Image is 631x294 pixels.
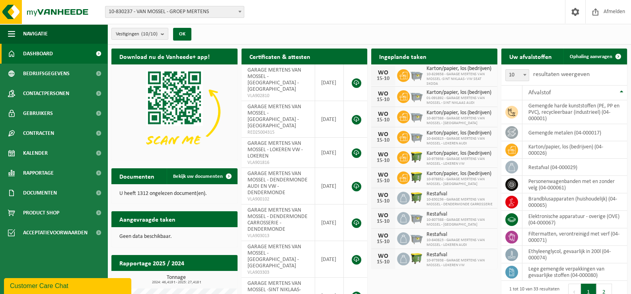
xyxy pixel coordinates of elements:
span: 10-978852 - GARAGE MERTENS VAN MOSSEL - [GEOGRAPHIC_DATA] [427,177,493,187]
span: RED25004315 [247,129,309,136]
span: Afvalstof [528,90,551,96]
label: resultaten weergeven [533,71,590,78]
span: 01-091892 - GARAGE MERTENS VAN MOSSEL - SINT NIKLAAS AUDI [427,96,493,105]
div: WO [375,233,391,239]
div: 15-10 [375,199,391,204]
div: WO [375,253,391,259]
span: Karton/papier, los (bedrijven) [427,66,493,72]
img: WB-2500-GAL-GY-01 [410,130,423,143]
span: GARAGE MERTENS VAN MOSSEL - [GEOGRAPHIC_DATA] - [GEOGRAPHIC_DATA] [247,67,301,92]
span: VLA903013 [247,233,309,239]
span: 10-807388 - GARAGE MERTENS VAN MOSSEL - [GEOGRAPHIC_DATA] [427,116,493,126]
img: WB-2500-GAL-GY-01 [410,109,423,123]
div: 15-10 [375,76,391,82]
span: Navigatie [23,24,48,44]
span: Karton/papier, los (bedrijven) [427,90,493,96]
td: brandblusapparaten (huishoudelijk) (04-000065) [522,193,627,211]
iframe: chat widget [4,276,133,294]
span: 10-973938 - GARAGE MERTENS VAN MOSSEL - LOKEREN VW [427,157,493,166]
span: Restafval [427,232,493,238]
img: WB-1100-HPE-GN-50 [410,170,423,184]
td: elektronische apparatuur - overige (OVE) (04-000067) [522,211,627,228]
div: WO [375,91,391,97]
span: GARAGE MERTENS VAN MOSSEL - [GEOGRAPHIC_DATA] - [GEOGRAPHIC_DATA] [247,104,301,129]
td: gemengde harde kunststoffen (PE, PP en PVC), recycleerbaar (industrieel) (04-000001) [522,100,627,124]
span: Bekijk uw documenten [173,174,223,179]
span: Documenten [23,183,57,203]
span: Karton/papier, los (bedrijven) [427,150,493,157]
span: VLA900102 [247,196,309,202]
span: Dashboard [23,44,53,64]
h2: Download nu de Vanheede+ app! [111,49,218,64]
span: GARAGE MERTENS VAN MOSSEL - DENDERMONDE AUDI EN VW - DENDERMONDE [247,171,308,196]
div: WO [375,111,391,117]
div: 15-10 [375,97,391,103]
span: Restafval [427,252,493,258]
h2: Documenten [111,168,162,184]
span: Karton/papier, los (bedrijven) [427,171,493,177]
span: 10-840823 - GARAGE MERTENS VAN MOSSEL - LOKEREN AUDI [427,238,493,247]
td: [DATE] [315,64,344,101]
a: Bekijk uw documenten [167,168,237,184]
p: Geen data beschikbaar. [119,234,230,239]
img: WB-2500-GAL-GY-01 [410,231,423,245]
td: personenwagenbanden met en zonder velg (04-000061) [522,176,627,193]
img: WB-1100-HPE-GN-50 [410,191,423,204]
span: GARAGE MERTENS VAN MOSSEL - DENDERMONDE CARROSSERIE - DENDERMONDE [247,207,308,232]
td: [DATE] [315,138,344,168]
img: WB-2500-GAL-GY-01 [410,68,423,82]
div: 15-10 [375,158,391,164]
td: filtermatten, verontreinigd met verf (04-000071) [522,228,627,246]
div: WO [375,212,391,219]
span: Karton/papier, los (bedrijven) [427,110,493,116]
h3: Tonnage [115,275,238,284]
td: [DATE] [315,101,344,138]
span: Contracten [23,123,54,143]
div: WO [375,172,391,178]
a: Ophaling aanvragen [563,49,626,64]
img: WB-2500-GAL-GY-01 [410,89,423,103]
count: (10/10) [141,31,158,37]
span: 10-829658 - GARAGE MERTENS VAN MOSSEL -SINT NIKLAAS- VW SEAT SKODA [427,72,493,86]
span: 10 [506,70,529,81]
span: GARAGE MERTENS VAN MOSSEL - LOKEREN VW - LOKEREN [247,140,303,159]
h2: Uw afvalstoffen [501,49,560,64]
span: Kalender [23,143,48,163]
div: WO [375,70,391,76]
div: WO [375,192,391,199]
div: 15-10 [375,117,391,123]
img: WB-1100-HPE-GN-50 [410,251,423,265]
td: ethyleenglycol, gevaarlijk in 200l (04-000074) [522,246,627,263]
td: [DATE] [315,241,344,278]
span: 10-807388 - GARAGE MERTENS VAN MOSSEL - [GEOGRAPHIC_DATA] [427,218,493,227]
span: Gebruikers [23,103,53,123]
td: karton/papier, los (bedrijven) (04-000026) [522,141,627,159]
img: Download de VHEPlus App [111,64,238,159]
td: gemengde metalen (04-000017) [522,124,627,141]
span: 10-830237 - VAN MOSSEL - GROEP MERTENS [105,6,244,18]
span: Product Shop [23,203,59,223]
span: 10 [505,69,529,81]
span: Karton/papier, los (bedrijven) [427,130,493,136]
span: GARAGE MERTENS VAN MOSSEL - [GEOGRAPHIC_DATA] - [GEOGRAPHIC_DATA] [247,244,301,269]
div: 15-10 [375,239,391,245]
span: 10-840823 - GARAGE MERTENS VAN MOSSEL - LOKEREN AUDI [427,136,493,146]
span: Acceptatievoorwaarden [23,223,88,243]
td: [DATE] [315,168,344,204]
span: 10-830236 - GARAGE MERTENS VAN MOSSEL - DENDERMONDE CARROSSERIE [427,197,493,207]
span: Rapportage [23,163,54,183]
span: Vestigingen [116,28,158,40]
img: WB-2500-GAL-GY-01 [410,211,423,224]
h2: Ingeplande taken [371,49,434,64]
span: Restafval [427,211,493,218]
td: [DATE] [315,204,344,241]
span: 10-973938 - GARAGE MERTENS VAN MOSSEL - LOKEREN VW [427,258,493,268]
div: 15-10 [375,219,391,224]
div: 15-10 [375,138,391,143]
button: Vestigingen(10/10) [111,28,168,40]
td: restafval (04-000029) [522,159,627,176]
td: lege gemengde verpakkingen van gevaarlijke stoffen (04-000080) [522,263,627,281]
h2: Aangevraagde taken [111,211,183,227]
